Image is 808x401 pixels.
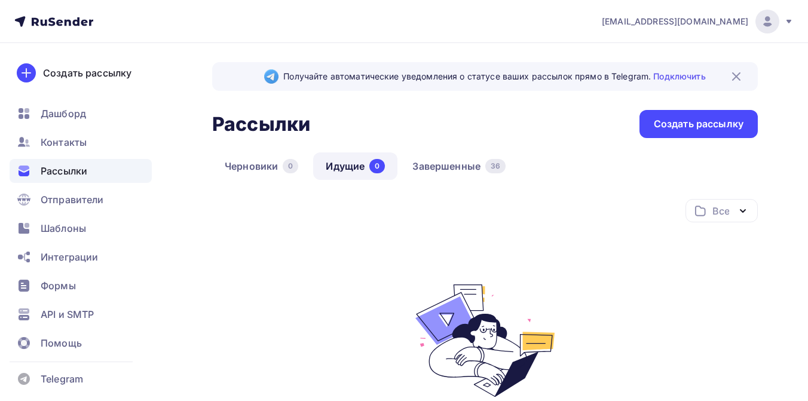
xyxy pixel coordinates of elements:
[41,135,87,149] span: Контакты
[10,130,152,154] a: Контакты
[400,152,518,180] a: Завершенные36
[212,152,311,180] a: Черновики0
[41,336,82,350] span: Помощь
[313,152,397,180] a: Идущие0
[10,102,152,125] a: Дашборд
[653,71,705,81] a: Подключить
[485,159,506,173] div: 36
[41,221,86,235] span: Шаблоны
[369,159,385,173] div: 0
[602,16,748,27] span: [EMAIL_ADDRESS][DOMAIN_NAME]
[283,71,705,82] span: Получайте автоматические уведомления о статусе ваших рассылок прямо в Telegram.
[602,10,794,33] a: [EMAIL_ADDRESS][DOMAIN_NAME]
[43,66,131,80] div: Создать рассылку
[10,216,152,240] a: Шаблоны
[10,159,152,183] a: Рассылки
[41,250,98,264] span: Интеграции
[41,106,86,121] span: Дашборд
[41,192,104,207] span: Отправители
[712,204,729,218] div: Все
[685,199,758,222] button: Все
[283,159,298,173] div: 0
[10,274,152,298] a: Формы
[264,69,278,84] img: Telegram
[41,307,94,322] span: API и SMTP
[10,188,152,212] a: Отправители
[212,112,310,136] h2: Рассылки
[41,372,83,386] span: Telegram
[41,278,76,293] span: Формы
[654,117,743,131] div: Создать рассылку
[41,164,87,178] span: Рассылки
